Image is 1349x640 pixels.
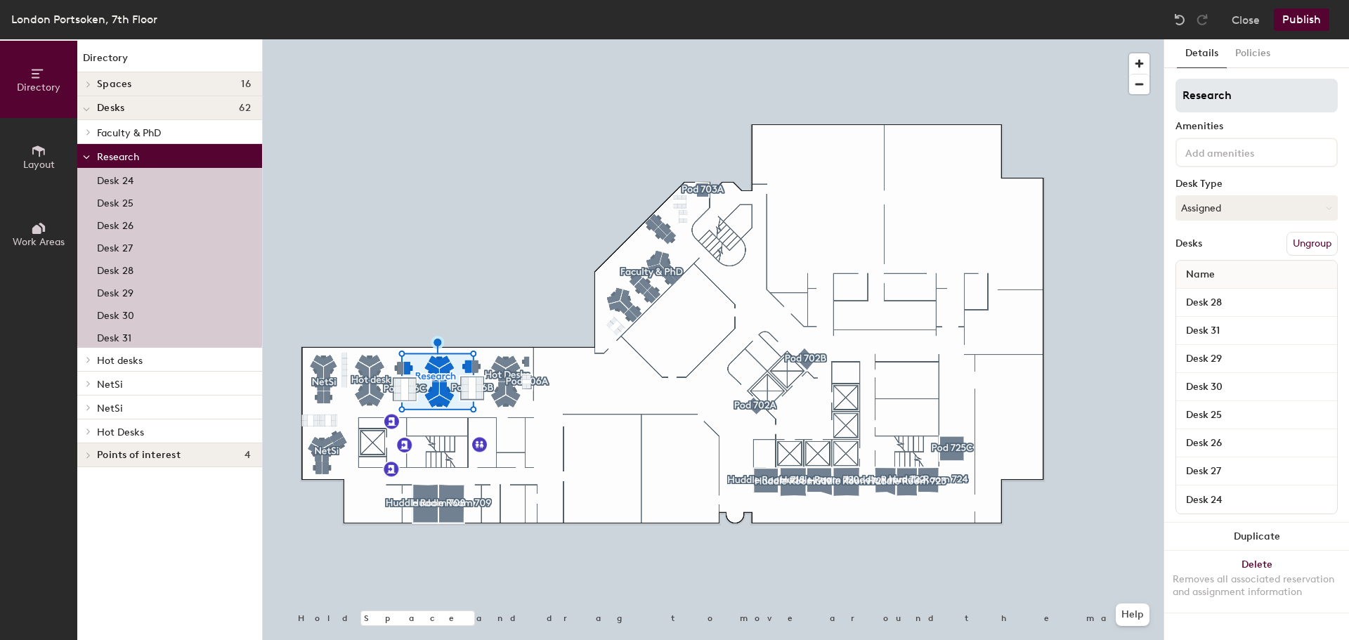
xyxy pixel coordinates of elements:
[1179,433,1334,453] input: Unnamed desk
[1195,13,1209,27] img: Redo
[1177,39,1227,68] button: Details
[1116,603,1149,626] button: Help
[1232,8,1260,31] button: Close
[1164,551,1349,613] button: DeleteRemoves all associated reservation and assignment information
[97,403,123,414] span: NetSi
[97,379,123,391] span: NetSi
[1179,377,1334,397] input: Unnamed desk
[97,79,132,90] span: Spaces
[97,216,133,232] p: Desk 26
[239,103,251,114] span: 62
[97,261,133,277] p: Desk 28
[1179,349,1334,369] input: Unnamed desk
[241,79,251,90] span: 16
[1179,293,1334,313] input: Unnamed desk
[1179,405,1334,425] input: Unnamed desk
[1173,573,1341,599] div: Removes all associated reservation and assignment information
[1173,13,1187,27] img: Undo
[97,171,133,187] p: Desk 24
[1164,523,1349,551] button: Duplicate
[97,127,161,139] span: Faculty & PhD
[245,450,251,461] span: 4
[77,51,262,72] h1: Directory
[97,328,131,344] p: Desk 31
[13,236,65,248] span: Work Areas
[97,151,139,163] span: Research
[1175,178,1338,190] div: Desk Type
[1286,232,1338,256] button: Ungroup
[1179,462,1334,481] input: Unnamed desk
[97,193,133,209] p: Desk 25
[97,426,144,438] span: Hot Desks
[17,81,60,93] span: Directory
[97,306,134,322] p: Desk 30
[97,355,143,367] span: Hot desks
[1179,321,1334,341] input: Unnamed desk
[23,159,55,171] span: Layout
[97,103,124,114] span: Desks
[1182,143,1309,160] input: Add amenities
[1175,195,1338,221] button: Assigned
[1274,8,1329,31] button: Publish
[11,11,157,28] div: London Portsoken, 7th Floor
[1179,262,1222,287] span: Name
[1175,238,1202,249] div: Desks
[1227,39,1279,68] button: Policies
[97,283,133,299] p: Desk 29
[1175,121,1338,132] div: Amenities
[97,238,133,254] p: Desk 27
[1179,490,1334,509] input: Unnamed desk
[97,450,181,461] span: Points of interest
